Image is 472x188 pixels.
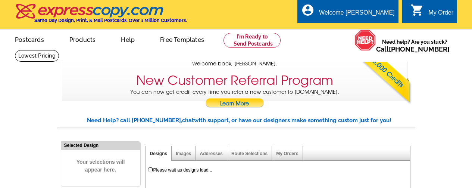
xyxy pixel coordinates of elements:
[389,45,450,53] a: [PHONE_NUMBER]
[67,151,135,181] span: Your selections will appear here.
[87,116,415,125] div: Need Help? call [PHONE_NUMBER], with support, or have our designers make something custom just fo...
[376,45,450,53] span: Call
[192,60,277,68] span: Welcome back, [PERSON_NAME].
[205,98,264,110] a: Learn More
[176,151,191,156] a: Images
[428,9,453,20] div: My Order
[150,151,168,156] a: Designs
[182,117,194,124] span: chat
[61,142,140,149] div: Selected Design
[3,30,56,48] a: Postcards
[109,30,147,48] a: Help
[354,30,376,51] img: help
[15,9,187,23] a: Same Day Design, Print, & Mail Postcards. Over 1 Million Customers.
[147,167,153,173] img: loading...
[301,3,315,17] i: account_circle
[231,151,268,156] a: Route Selections
[153,167,212,173] div: Please wait as designs load...
[376,38,453,53] span: Need help? Are you stuck?
[62,88,407,110] p: You can now get credit every time you refer a new customer to [DOMAIN_NAME].
[34,18,187,23] h4: Same Day Design, Print, & Mail Postcards. Over 1 Million Customers.
[57,30,108,48] a: Products
[200,151,223,156] a: Addresses
[148,30,216,48] a: Free Templates
[410,8,453,18] a: shopping_cart My Order
[319,9,394,20] div: Welcome [PERSON_NAME]
[276,151,298,156] a: My Orders
[136,73,333,88] h3: New Customer Referral Program
[410,3,424,17] i: shopping_cart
